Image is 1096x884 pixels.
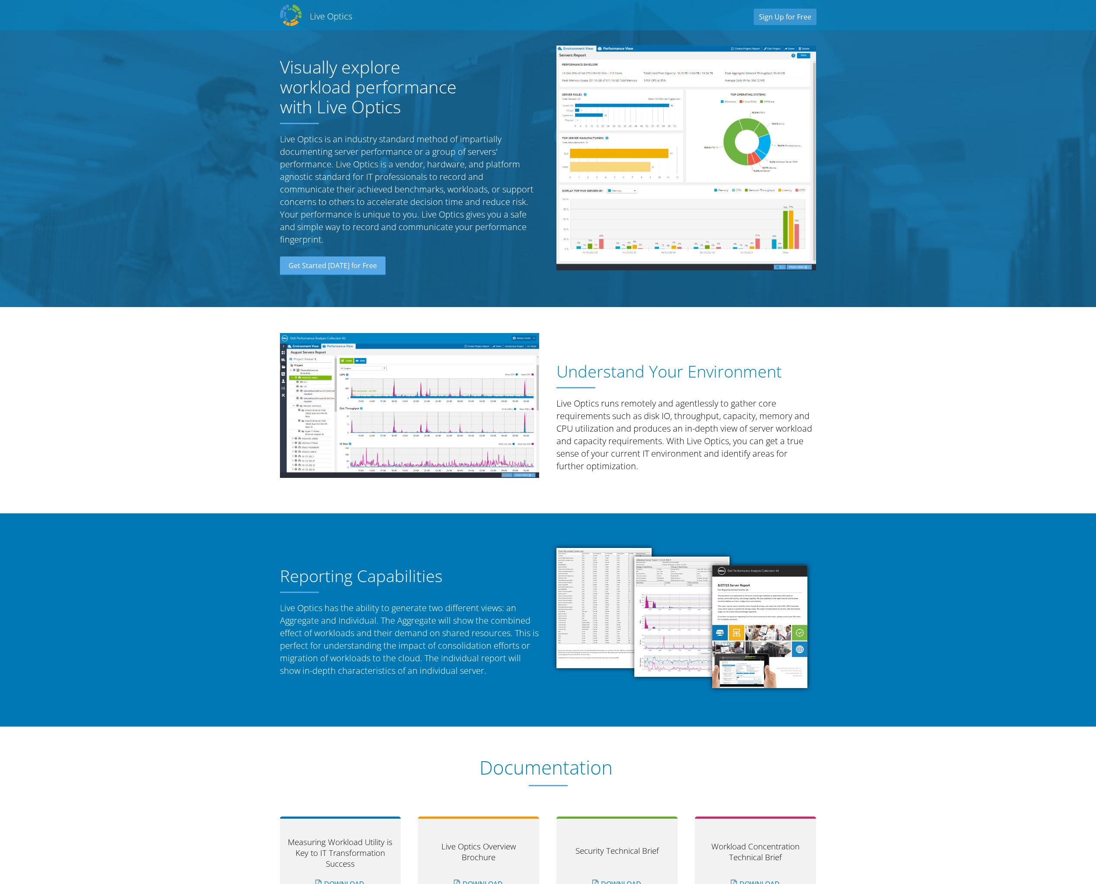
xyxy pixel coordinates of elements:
a: Sign Up for Free [754,9,816,25]
h2: Live Optics [310,10,352,22]
a: Get Started [DATE] for Free [280,256,386,275]
img: Reporting Capabilities [712,565,807,688]
h1: Documentation [271,756,821,778]
h3: Live Optics Overview Brochure [424,841,533,862]
h1: Understand Your Environment [556,362,812,381]
img: Reporting Capabilities [634,557,730,677]
h3: Measuring Workload Utility is Key to IT Transformation Success [286,836,395,869]
h3: Security Technical Brief [562,845,672,856]
h1: Visually explore workload performance with Live Optics [280,57,475,117]
img: Dell Dpack [280,4,302,26]
img: Understand Your Environment [280,333,540,478]
p: Live Optics has the ability to generate two different views: an Aggregate and Individual. The Agg... [280,602,540,677]
p: Live Optics is an industry standard method of impartially documenting server performance or a gro... [280,133,540,246]
h1: Reporting Capabilities [280,567,535,586]
img: Reporting Capabilities [556,548,652,669]
img: Server Report [556,45,816,270]
h3: Workload Concentration Technical Brief [701,841,810,862]
p: Live Optics runs remotely and agentlessly to gather core requirements such as disk IO, throughput... [556,397,816,472]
